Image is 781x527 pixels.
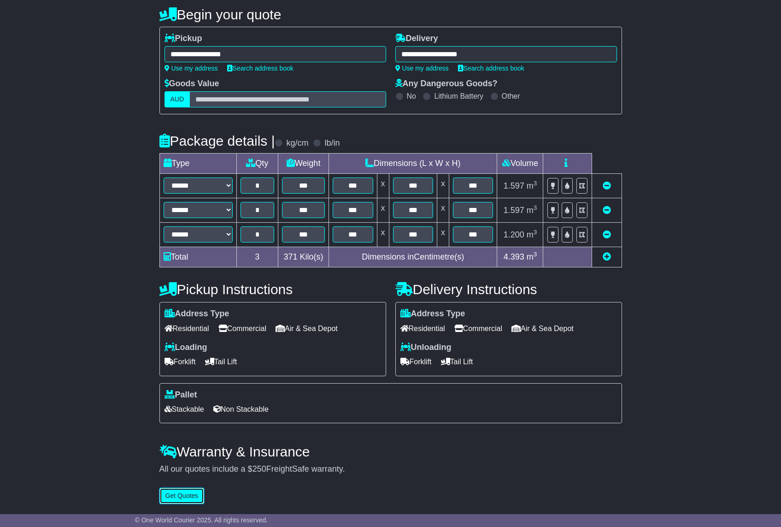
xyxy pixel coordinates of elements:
[511,321,574,336] span: Air & Sea Depot
[400,343,452,353] label: Unloading
[278,154,329,174] td: Weight
[159,133,275,148] h4: Package details |
[159,282,386,297] h4: Pickup Instructions
[497,154,543,174] td: Volume
[437,198,449,223] td: x
[236,154,278,174] td: Qty
[159,7,622,22] h4: Begin your quote
[164,309,229,319] label: Address Type
[395,65,449,72] a: Use my address
[527,230,537,239] span: m
[218,321,266,336] span: Commercial
[400,309,465,319] label: Address Type
[135,516,268,524] span: © One World Courier 2025. All rights reserved.
[504,252,524,261] span: 4.393
[504,230,524,239] span: 1.200
[205,355,237,369] span: Tail Lift
[164,343,207,353] label: Loading
[164,79,219,89] label: Goods Value
[329,247,497,267] td: Dimensions in Centimetre(s)
[504,181,524,190] span: 1.597
[502,92,520,101] label: Other
[164,390,197,400] label: Pallet
[164,34,202,44] label: Pickup
[534,229,537,236] sup: 3
[159,154,236,174] td: Type
[329,154,497,174] td: Dimensions (L x W x H)
[527,206,537,215] span: m
[227,65,294,72] a: Search address book
[159,444,622,459] h4: Warranty & Insurance
[603,230,611,239] a: Remove this item
[437,223,449,247] td: x
[377,198,389,223] td: x
[286,138,308,148] label: kg/cm
[236,247,278,267] td: 3
[278,247,329,267] td: Kilo(s)
[284,252,298,261] span: 371
[400,321,445,336] span: Residential
[534,204,537,211] sup: 3
[164,91,190,107] label: AUD
[454,321,502,336] span: Commercial
[434,92,483,101] label: Lithium Battery
[159,247,236,267] td: Total
[407,92,416,101] label: No
[395,282,622,297] h4: Delivery Instructions
[164,321,209,336] span: Residential
[276,321,338,336] span: Air & Sea Depot
[164,355,196,369] span: Forklift
[504,206,524,215] span: 1.597
[377,223,389,247] td: x
[441,355,473,369] span: Tail Lift
[324,138,340,148] label: lb/in
[159,488,205,504] button: Get Quotes
[213,402,269,416] span: Non Stackable
[253,464,266,474] span: 250
[458,65,524,72] a: Search address book
[603,206,611,215] a: Remove this item
[395,79,498,89] label: Any Dangerous Goods?
[395,34,438,44] label: Delivery
[603,181,611,190] a: Remove this item
[377,174,389,198] td: x
[164,65,218,72] a: Use my address
[534,251,537,258] sup: 3
[437,174,449,198] td: x
[534,180,537,187] sup: 3
[603,252,611,261] a: Add new item
[164,402,204,416] span: Stackable
[527,252,537,261] span: m
[159,464,622,474] div: All our quotes include a $ FreightSafe warranty.
[527,181,537,190] span: m
[400,355,432,369] span: Forklift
